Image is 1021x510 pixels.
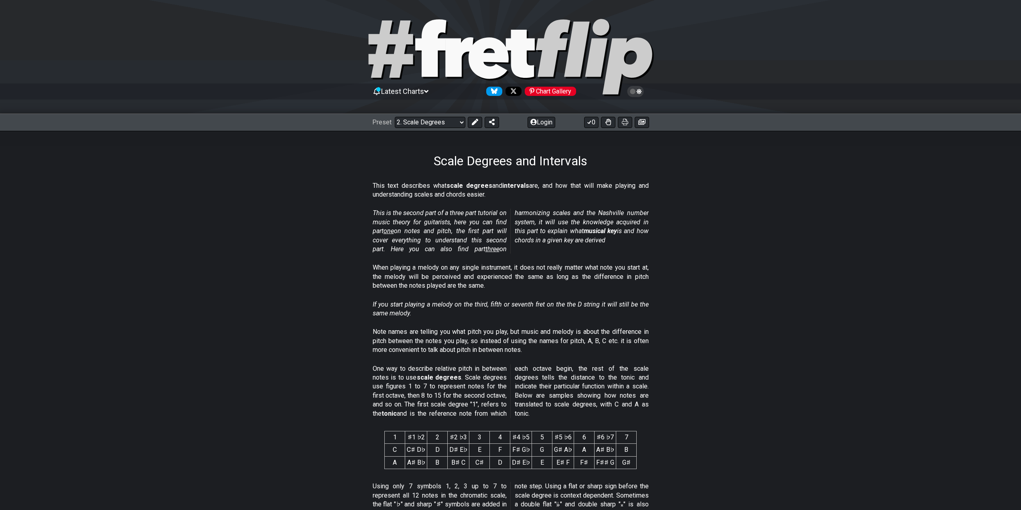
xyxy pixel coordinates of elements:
[595,456,616,469] td: F♯♯ G
[469,431,490,444] th: 3
[618,117,632,128] button: Print
[584,117,599,128] button: 0
[502,182,529,189] strong: intervals
[601,117,615,128] button: Toggle Dexterity for all fretkits
[631,88,640,95] span: Toggle light / dark theme
[502,87,522,96] a: Follow #fretflip at X
[525,87,576,96] div: Chart Gallery
[447,182,492,189] strong: scale degrees
[574,456,595,469] td: F♯
[405,444,427,456] td: C♯ D♭
[417,374,462,381] strong: scale degrees
[616,444,637,456] td: B
[448,456,469,469] td: B♯ C
[373,209,649,253] em: This is the second part of a three part tutorial on music theory for guitarists, here you can fin...
[510,456,532,469] td: D♯ E♭
[552,444,574,456] td: G♯ A♭
[448,444,469,456] td: D♯ E♭
[373,327,649,354] p: Note names are telling you what pitch you play, but music and melody is about the difference in p...
[469,456,490,469] td: C♯
[574,431,595,444] th: 6
[427,431,448,444] th: 2
[373,181,649,199] p: This text describes what and are, and how that will make playing and understanding scales and cho...
[483,87,502,96] a: Follow #fretflip at Bluesky
[468,117,482,128] button: Edit Preset
[490,456,510,469] td: D
[448,431,469,444] th: ♯2 ♭3
[552,431,574,444] th: ♯5 ♭6
[373,263,649,290] p: When playing a melody on any single instrument, it does not really matter what note you start at,...
[381,87,424,95] span: Latest Charts
[434,153,587,169] h1: Scale Degrees and Intervals
[427,456,448,469] td: B
[616,431,637,444] th: 7
[532,456,552,469] td: E
[395,117,465,128] select: Preset
[490,444,510,456] td: F
[385,444,405,456] td: C
[384,227,394,235] span: one
[532,431,552,444] th: 5
[532,444,552,456] td: G
[584,227,617,235] strong: musical key
[373,301,649,317] em: If you start playing a melody on the third, fifth or seventh fret on the the D string it will sti...
[382,410,397,417] strong: tonic
[405,456,427,469] td: A♯ B♭
[373,364,649,418] p: One way to describe relative pitch in between notes is to use . Scale degrees use figures 1 to 7 ...
[485,117,499,128] button: Share Preset
[427,444,448,456] td: D
[552,456,574,469] td: E♯ F
[385,431,405,444] th: 1
[595,444,616,456] td: A♯ B♭
[485,245,499,253] span: three
[490,431,510,444] th: 4
[372,118,392,126] span: Preset
[385,456,405,469] td: A
[510,444,532,456] td: F♯ G♭
[595,431,616,444] th: ♯6 ♭7
[510,431,532,444] th: ♯4 ♭5
[522,87,576,96] a: #fretflip at Pinterest
[635,117,649,128] button: Create image
[574,444,595,456] td: A
[469,444,490,456] td: E
[616,456,637,469] td: G♯
[528,117,555,128] button: Login
[405,431,427,444] th: ♯1 ♭2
